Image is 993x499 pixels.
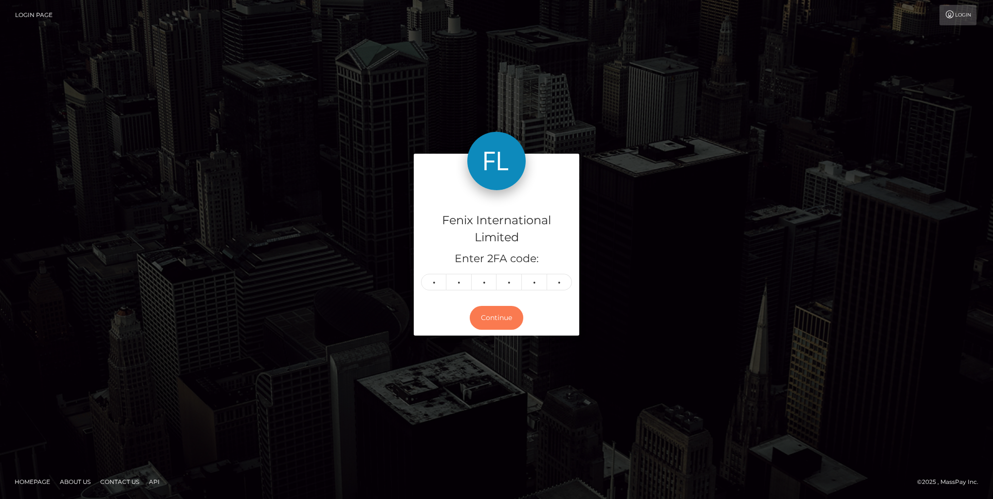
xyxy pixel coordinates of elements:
a: Contact Us [96,474,143,489]
img: Fenix International Limited [467,132,526,190]
button: Continue [470,306,523,330]
h5: Enter 2FA code: [421,251,572,267]
a: Login [939,5,976,25]
a: API [145,474,164,489]
a: Login Page [15,5,53,25]
div: © 2025 , MassPay Inc. [917,477,986,487]
a: About Us [56,474,94,489]
a: Homepage [11,474,54,489]
h4: Fenix International Limited [421,212,572,246]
